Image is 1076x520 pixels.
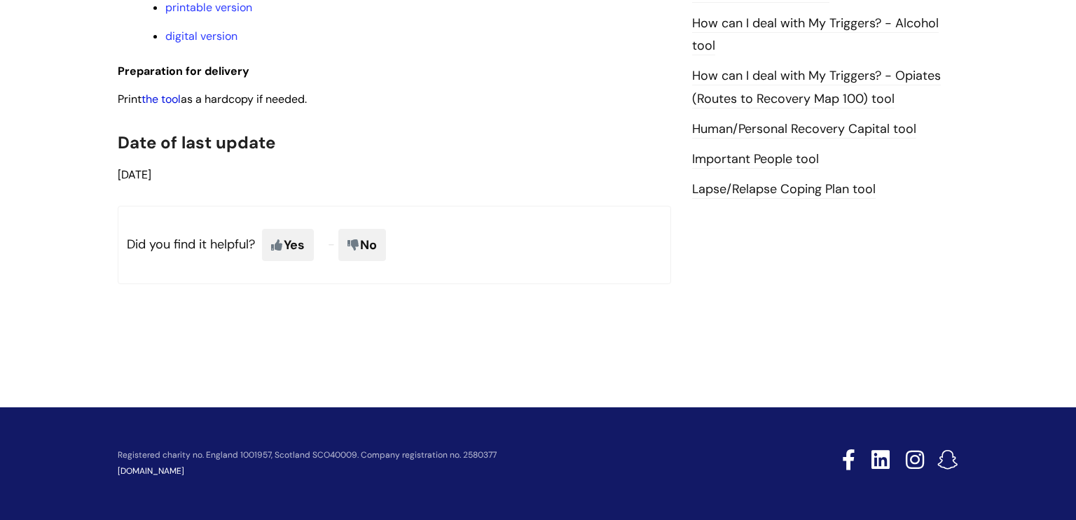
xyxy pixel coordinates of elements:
a: the tool [142,92,181,106]
a: [DOMAIN_NAME] [118,465,184,477]
span: Print as a hardcopy if needed. [118,92,307,106]
span: No [338,229,386,261]
p: Did you find it helpful? [118,206,671,284]
p: Registered charity no. England 1001957, Scotland SCO40009. Company registration no. 2580377 [118,451,743,460]
a: How can I deal with My Triggers? - Alcohol tool [692,15,939,55]
span: Yes [262,229,314,261]
a: digital version [165,29,237,43]
a: Lapse/Relapse Coping Plan tool [692,181,876,199]
a: Important People tool [692,150,819,169]
a: Human/Personal Recovery Capital tool [692,120,916,139]
span: Date of last update [118,132,275,153]
span: [DATE] [118,167,151,182]
a: How can I deal with My Triggers? - Opiates (Routes to Recovery Map 100) tool [692,67,941,108]
span: Preparation for delivery [118,64,249,78]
